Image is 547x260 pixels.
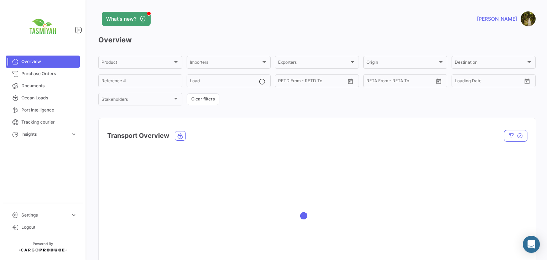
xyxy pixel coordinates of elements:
[102,12,151,26] button: What's new?
[433,76,444,87] button: Open calendar
[98,35,536,45] h3: Overview
[175,131,185,140] button: Ocean
[6,92,80,104] a: Ocean Loads
[6,68,80,80] a: Purchase Orders
[6,116,80,128] a: Tracking courier
[477,15,517,22] span: [PERSON_NAME]
[6,104,80,116] a: Port Intelligence
[366,61,438,66] span: Origin
[71,212,77,218] span: expand_more
[521,11,536,26] img: 133845117381245583.jpg
[21,119,77,125] span: Tracking courier
[523,236,540,253] div: Abrir Intercom Messenger
[6,56,80,68] a: Overview
[101,98,173,103] span: Stakeholders
[21,107,77,113] span: Port Intelligence
[366,79,376,84] input: From
[470,79,502,84] input: To
[190,61,261,66] span: Importers
[187,93,219,105] button: Clear filters
[293,79,325,84] input: To
[21,131,68,137] span: Insights
[21,95,77,101] span: Ocean Loads
[21,212,68,218] span: Settings
[345,76,356,87] button: Open calendar
[106,15,136,22] span: What's new?
[522,76,532,87] button: Open calendar
[6,80,80,92] a: Documents
[21,71,77,77] span: Purchase Orders
[278,79,288,84] input: From
[381,79,413,84] input: To
[71,131,77,137] span: expand_more
[21,58,77,65] span: Overview
[455,61,526,66] span: Destination
[278,61,349,66] span: Exporters
[25,9,61,44] img: c4e83380-a9b0-4762-86c2-5b222fd68c9b.png
[107,131,169,141] h4: Transport Overview
[21,83,77,89] span: Documents
[455,79,465,84] input: From
[101,61,173,66] span: Product
[21,224,77,230] span: Logout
